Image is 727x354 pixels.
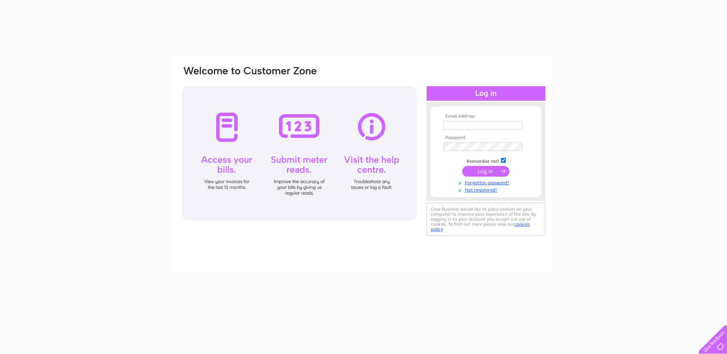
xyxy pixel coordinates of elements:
[427,203,545,236] div: Clear Business would like to place cookies on your computer to improve your experience of the sit...
[462,166,509,177] input: Submit
[431,221,530,232] a: cookies policy
[441,114,530,119] th: Email Address:
[443,186,530,193] a: Not registered?
[441,135,530,141] th: Password:
[443,179,530,186] a: Forgotten password?
[441,157,530,164] td: Remember me?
